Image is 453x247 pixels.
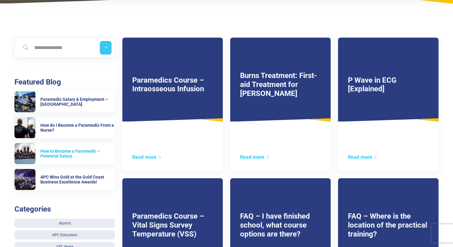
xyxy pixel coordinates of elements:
img: Paramedic Salary & Employment – Queensland [14,91,35,112]
img: APC Wins Gold at the Gold Coast Business Excellence Awards! [14,169,35,190]
a: Alumni [14,219,115,228]
h6: APC Wins Gold at the Gold Coast Business Excellence Awards! [40,175,115,185]
input: Search for blog [18,41,95,55]
a: APC Wins Gold at the Gold Coast Business Excellence Awards! APC Wins Gold at the Gold Coast Busin... [14,169,115,190]
a: Paramedic Salary & Employment – Queensland Paramedic Salary & Employment – [GEOGRAPHIC_DATA] [14,91,115,112]
img: How do I Become a Paramedic From a Nurse? [14,117,35,138]
h6: Paramedic Salary & Employment – [GEOGRAPHIC_DATA] [40,97,115,107]
a: APC Education [14,230,115,240]
a: Read more [240,154,270,160]
a: How to Become a Paramedic – Potential Salary How to Become a Paramedic – Potential Salary [14,143,115,164]
a: FAQ – Where is the location of the practical training? [348,212,427,238]
h3: Featured Blog [14,78,115,87]
h6: How to Become a Paramedic – Potential Salary [40,149,115,159]
a: FAQ – I have finished school, what course options are there? [240,212,310,238]
a: How do I Become a Paramedic From a Nurse? How do I Become a Paramedic From a Nurse? [14,117,115,138]
img: How to Become a Paramedic – Potential Salary [14,143,35,164]
a: Burns Treatment: First-aid Treatment for [PERSON_NAME] [240,71,317,98]
a: Paramedics Course – Intraosseous Infusion [132,76,204,93]
h3: Categories [14,205,115,214]
a: Read more [348,154,378,160]
a: Read more [132,154,162,160]
a: P Wave in ECG [Explained] [348,76,396,93]
h6: How do I Become a Paramedic From a Nurse? [40,123,115,133]
a: Paramedics Course – Vital Signs Survey Temperature (VSS) [132,212,204,238]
